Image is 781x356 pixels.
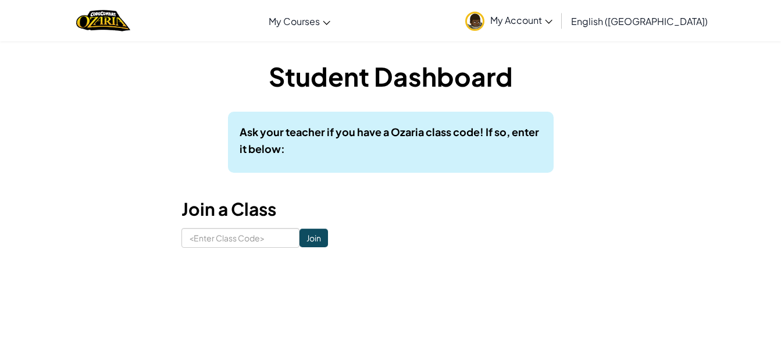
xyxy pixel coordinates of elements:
span: My Courses [269,15,320,27]
h1: Student Dashboard [181,58,600,94]
span: English ([GEOGRAPHIC_DATA]) [571,15,708,27]
b: Ask your teacher if you have a Ozaria class code! If so, enter it below: [240,125,539,155]
a: My Courses [263,5,336,37]
img: Home [76,9,130,33]
input: Join [299,229,328,247]
h3: Join a Class [181,196,600,222]
input: <Enter Class Code> [181,228,299,248]
a: Ozaria by CodeCombat logo [76,9,130,33]
a: English ([GEOGRAPHIC_DATA]) [565,5,714,37]
img: avatar [465,12,484,31]
a: My Account [459,2,558,39]
span: My Account [490,14,552,26]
